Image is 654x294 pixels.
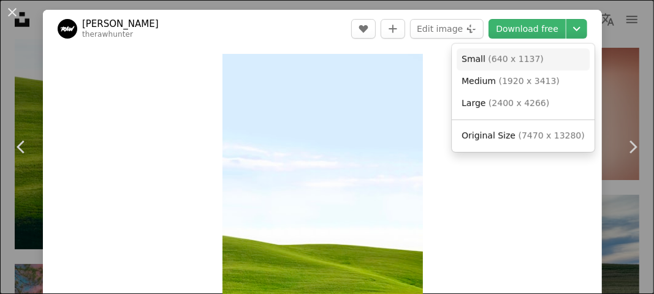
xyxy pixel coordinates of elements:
[519,130,585,140] span: ( 7470 x 13280 )
[499,76,560,86] span: ( 1920 x 3413 )
[566,19,587,39] button: Choose download size
[462,130,515,140] span: Original Size
[489,54,544,64] span: ( 640 x 1137 )
[462,54,485,64] span: Small
[462,76,496,86] span: Medium
[462,98,485,108] span: Large
[489,98,549,108] span: ( 2400 x 4266 )
[452,43,595,152] div: Choose download size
